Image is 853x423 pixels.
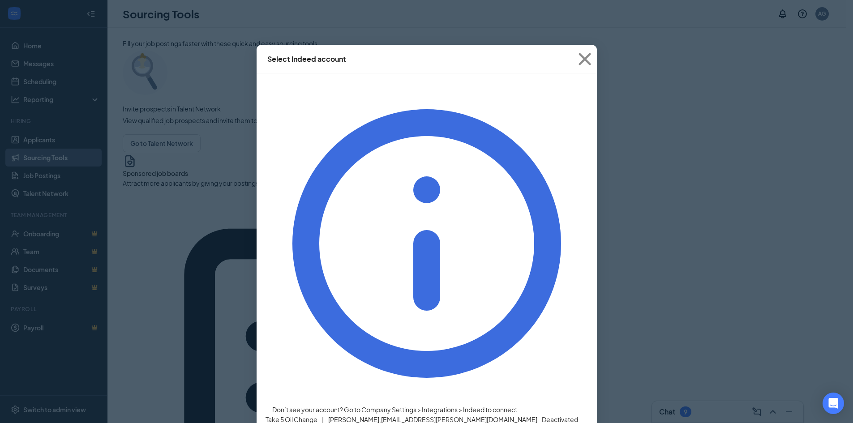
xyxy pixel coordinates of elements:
[266,82,588,405] svg: Info
[272,406,519,414] span: Don’t see your account? Go to Company Settings > Integrations > Indeed to connect.
[573,45,597,73] button: Close
[573,47,597,71] svg: Cross
[267,54,346,64] div: Select Indeed account
[823,393,844,414] div: Open Intercom Messenger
